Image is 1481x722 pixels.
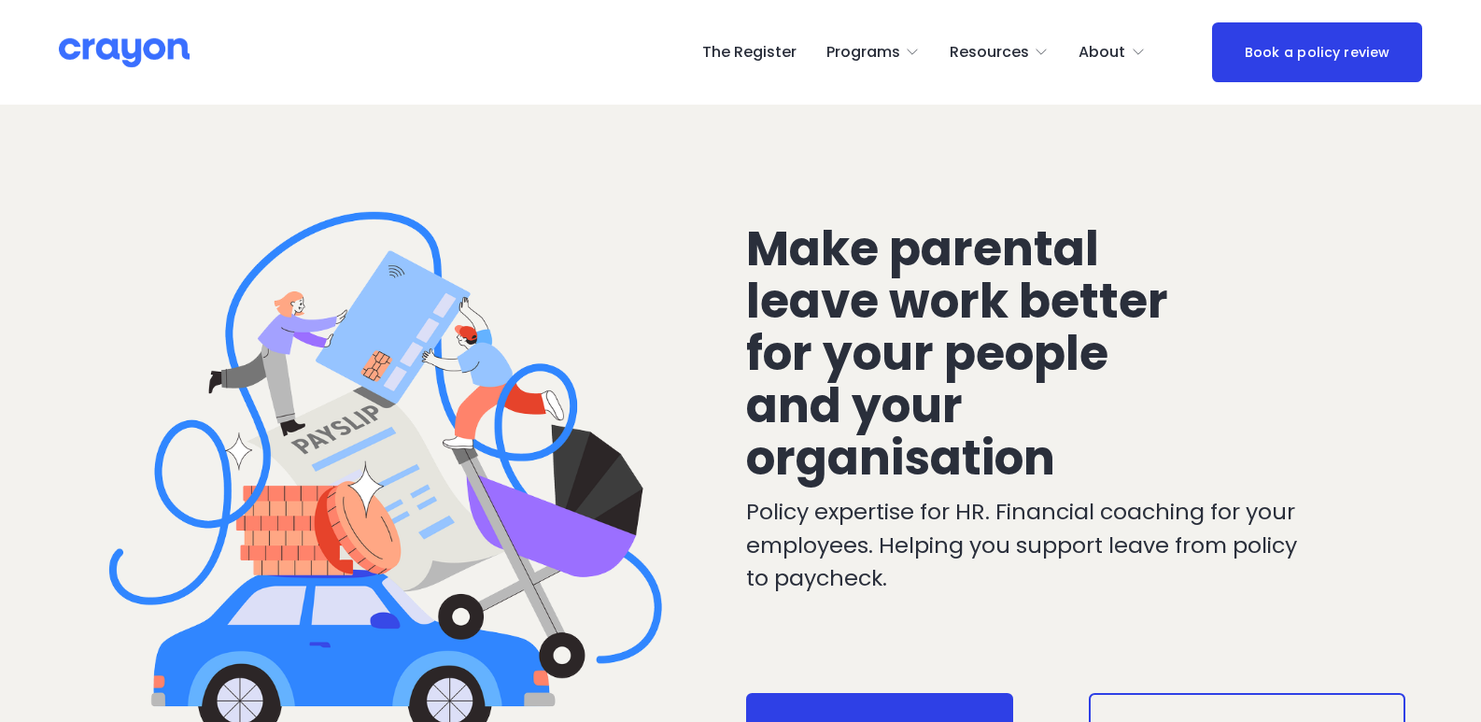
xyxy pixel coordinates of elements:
img: Crayon [59,36,190,69]
a: folder dropdown [1079,37,1146,67]
a: folder dropdown [826,37,921,67]
p: Policy expertise for HR. Financial coaching for your employees. Helping you support leave from po... [746,495,1308,594]
a: Book a policy review [1212,22,1421,82]
span: Programs [826,39,900,66]
span: Make parental leave work better for your people and your organisation [746,216,1178,491]
a: folder dropdown [950,37,1050,67]
span: About [1079,39,1125,66]
span: Resources [950,39,1029,66]
a: The Register [702,37,797,67]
